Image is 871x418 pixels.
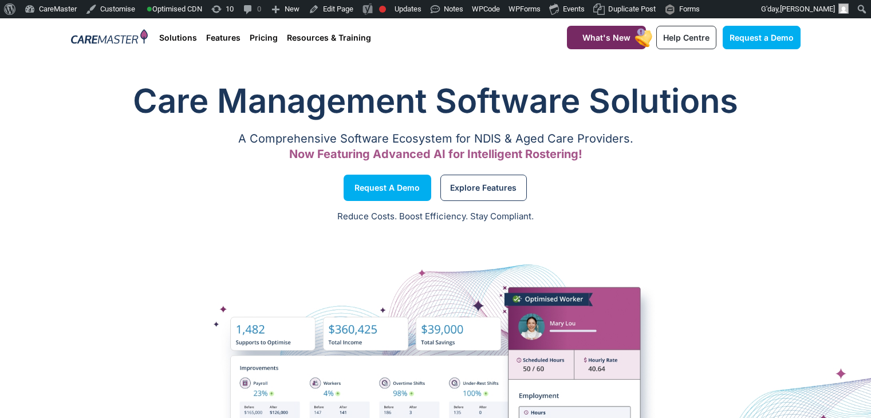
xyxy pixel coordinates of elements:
a: Request a Demo [723,26,801,49]
h1: Care Management Software Solutions [71,78,801,124]
a: Pricing [250,18,278,57]
span: Help Centre [663,33,710,42]
span: [PERSON_NAME] [780,5,835,13]
a: Help Centre [656,26,716,49]
span: Request a Demo [354,185,420,191]
a: Explore Features [440,175,527,201]
span: Explore Features [450,185,517,191]
a: Solutions [159,18,197,57]
img: CareMaster Logo [71,29,148,46]
p: Reduce Costs. Boost Efficiency. Stay Compliant. [7,210,864,223]
span: Request a Demo [730,33,794,42]
div: Focus keyphrase not set [379,6,386,13]
a: Features [206,18,241,57]
span: What's New [582,33,630,42]
a: Resources & Training [287,18,371,57]
span: Now Featuring Advanced AI for Intelligent Rostering! [289,147,582,161]
nav: Menu [159,18,538,57]
a: Request a Demo [344,175,431,201]
p: A Comprehensive Software Ecosystem for NDIS & Aged Care Providers. [71,135,801,143]
a: What's New [567,26,646,49]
